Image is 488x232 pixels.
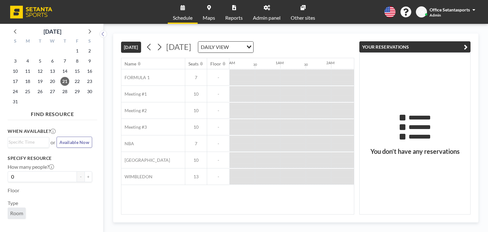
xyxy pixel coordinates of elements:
button: YOUR RESERVATIONS [359,41,471,52]
span: Schedule [173,15,193,20]
span: Friday, August 15, 2025 [73,67,82,76]
span: Friday, August 1, 2025 [73,46,82,55]
div: [DATE] [44,27,61,36]
span: DAILY VIEW [200,43,230,51]
input: Search for option [231,43,243,51]
label: Floor [8,187,19,194]
div: 12AM [225,60,235,65]
span: Tuesday, August 12, 2025 [36,67,44,76]
span: Friday, August 8, 2025 [73,57,82,65]
span: Monday, August 4, 2025 [23,57,32,65]
span: - [207,108,229,113]
div: Name [125,61,136,67]
button: [DATE] [121,42,141,53]
span: WIMBLEDON [121,174,152,180]
span: - [207,75,229,80]
span: 7 [185,75,207,80]
span: Saturday, August 9, 2025 [85,57,94,65]
input: Search for option [9,139,45,146]
span: Wednesday, August 13, 2025 [48,67,57,76]
span: Thursday, August 14, 2025 [60,67,69,76]
img: organization-logo [10,6,52,18]
div: T [34,38,46,46]
span: Meeting #2 [121,108,147,113]
div: M [22,38,34,46]
div: 2AM [326,60,335,65]
span: Monday, August 11, 2025 [23,67,32,76]
span: [DATE] [166,42,191,51]
span: Meeting #3 [121,124,147,130]
span: Tuesday, August 5, 2025 [36,57,44,65]
span: Friday, August 29, 2025 [73,87,82,96]
span: Maps [203,15,215,20]
span: - [207,157,229,163]
span: Saturday, August 30, 2025 [85,87,94,96]
span: Thursday, August 28, 2025 [60,87,69,96]
div: Seats [188,61,199,67]
span: Meeting #1 [121,91,147,97]
span: Admin [430,13,441,17]
div: S [83,38,96,46]
span: Tuesday, August 19, 2025 [36,77,44,86]
span: FORMULA 1 [121,75,150,80]
span: Sunday, August 17, 2025 [11,77,20,86]
span: Tuesday, August 26, 2025 [36,87,44,96]
span: Reports [225,15,243,20]
span: Office Setantasports [430,7,470,12]
div: Search for option [198,42,253,52]
span: Friday, August 22, 2025 [73,77,82,86]
span: Thursday, August 7, 2025 [60,57,69,65]
div: Search for option [8,137,49,147]
span: Other sites [291,15,315,20]
div: F [71,38,83,46]
div: W [46,38,59,46]
span: Sunday, August 3, 2025 [11,57,20,65]
span: 10 [185,91,207,97]
span: - [207,91,229,97]
span: Saturday, August 23, 2025 [85,77,94,86]
span: OS [418,9,424,15]
h3: You don’t have any reservations [360,147,470,155]
span: Sunday, August 10, 2025 [11,67,20,76]
button: - [77,171,85,182]
span: - [207,124,229,130]
span: NBA [121,141,134,147]
span: Saturday, August 16, 2025 [85,67,94,76]
span: Thursday, August 21, 2025 [60,77,69,86]
span: Room [10,210,23,216]
span: Wednesday, August 20, 2025 [48,77,57,86]
span: - [207,141,229,147]
span: Saturday, August 2, 2025 [85,46,94,55]
span: Available Now [59,140,89,145]
span: Monday, August 25, 2025 [23,87,32,96]
span: 10 [185,157,207,163]
span: 7 [185,141,207,147]
label: How many people? [8,164,54,170]
button: Available Now [57,137,92,148]
span: Wednesday, August 27, 2025 [48,87,57,96]
span: [GEOGRAPHIC_DATA] [121,157,170,163]
span: Monday, August 18, 2025 [23,77,32,86]
div: 1AM [275,60,284,65]
span: or [51,139,55,146]
div: 30 [304,63,308,67]
span: 10 [185,124,207,130]
span: 13 [185,174,207,180]
span: Wednesday, August 6, 2025 [48,57,57,65]
label: Type [8,200,18,206]
span: 10 [185,108,207,113]
div: Floor [210,61,221,67]
span: - [207,174,229,180]
div: S [9,38,22,46]
button: + [85,171,92,182]
span: Sunday, August 24, 2025 [11,87,20,96]
div: T [58,38,71,46]
h4: FIND RESOURCE [8,108,97,117]
div: 30 [253,63,257,67]
span: Admin panel [253,15,281,20]
h3: Specify resource [8,155,92,161]
span: Sunday, August 31, 2025 [11,97,20,106]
